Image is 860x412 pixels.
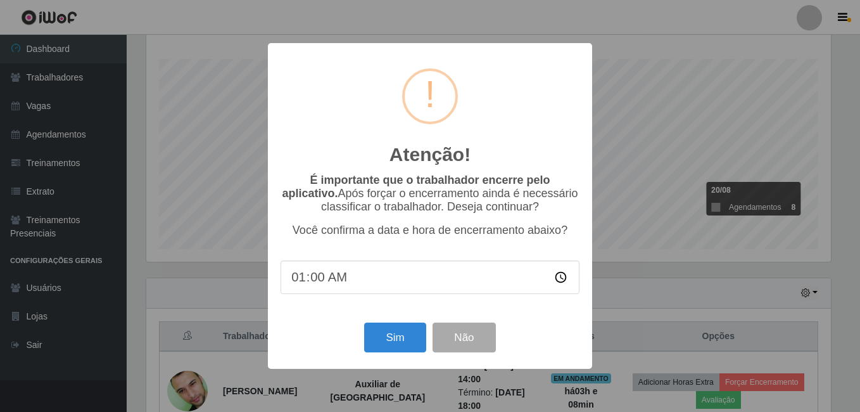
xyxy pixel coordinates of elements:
[389,143,471,166] h2: Atenção!
[364,323,426,352] button: Sim
[282,174,550,200] b: É importante que o trabalhador encerre pelo aplicativo.
[281,224,579,237] p: Você confirma a data e hora de encerramento abaixo?
[433,323,495,352] button: Não
[281,174,579,214] p: Após forçar o encerramento ainda é necessário classificar o trabalhador. Deseja continuar?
